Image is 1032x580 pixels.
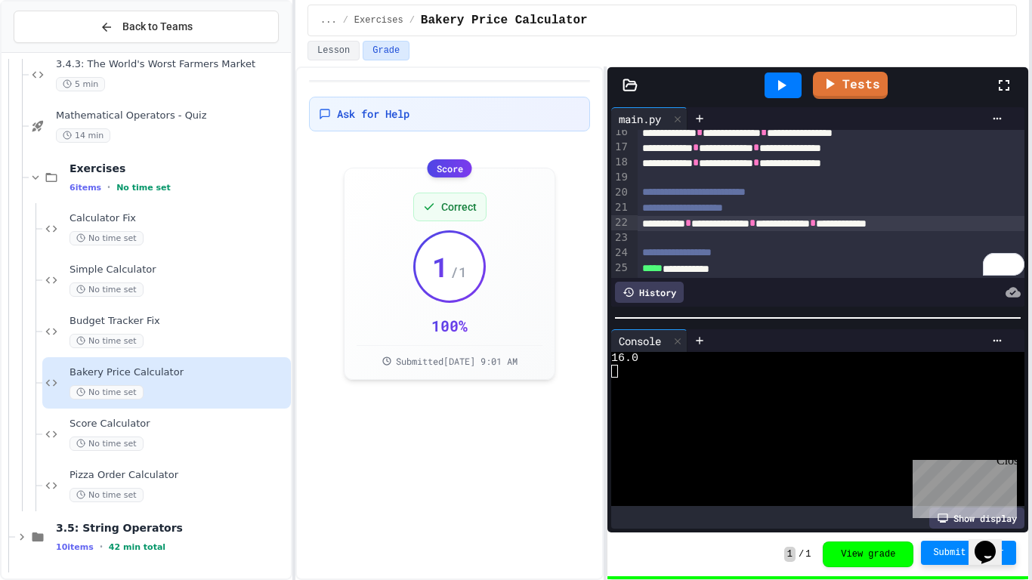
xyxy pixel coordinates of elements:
[421,11,588,29] span: Bakery Price Calculator
[805,548,811,560] span: 1
[56,128,110,143] span: 14 min
[56,77,105,91] span: 5 min
[70,488,144,502] span: No time set
[611,261,630,276] div: 25
[611,140,630,155] div: 17
[611,170,630,185] div: 19
[70,469,288,482] span: Pizza Order Calculator
[396,355,518,367] span: Submitted [DATE] 9:01 AM
[611,155,630,170] div: 18
[611,111,669,127] div: main.py
[611,200,630,215] div: 21
[799,548,804,560] span: /
[56,58,288,71] span: 3.4.3: The World's Worst Farmers Market
[813,72,888,99] a: Tests
[615,282,684,303] div: History
[107,181,110,193] span: •
[611,107,687,130] div: main.py
[450,261,467,282] span: / 1
[343,14,348,26] span: /
[56,542,94,552] span: 10 items
[432,251,449,282] span: 1
[320,14,337,26] span: ...
[307,41,360,60] button: Lesson
[611,333,669,349] div: Console
[56,110,288,122] span: Mathematical Operators - Quiz
[116,183,171,193] span: No time set
[6,6,104,96] div: Chat with us now!Close
[431,315,468,336] div: 100 %
[70,315,288,328] span: Budget Tracker Fix
[921,541,1016,565] button: Submit Answer
[14,11,279,43] button: Back to Teams
[907,454,1017,518] iframe: chat widget
[70,334,144,348] span: No time set
[337,106,409,122] span: Ask for Help
[611,185,630,200] div: 20
[611,245,630,261] div: 24
[363,41,409,60] button: Grade
[929,507,1024,529] div: Show display
[70,366,288,379] span: Bakery Price Calculator
[70,162,288,175] span: Exercises
[933,547,1004,559] span: Submit Answer
[70,264,288,276] span: Simple Calculator
[70,418,288,430] span: Score Calculator
[611,125,630,140] div: 16
[100,541,103,553] span: •
[354,14,403,26] span: Exercises
[611,329,687,352] div: Console
[428,159,472,177] div: Score
[122,19,193,35] span: Back to Teams
[441,199,477,214] span: Correct
[969,520,1017,565] iframe: chat widget
[611,215,630,230] div: 22
[611,352,638,365] span: 16.0
[784,547,796,562] span: 1
[70,385,144,400] span: No time set
[70,437,144,451] span: No time set
[823,541,913,567] button: View grade
[70,282,144,297] span: No time set
[70,212,288,225] span: Calculator Fix
[70,183,101,193] span: 6 items
[611,230,630,245] div: 23
[70,231,144,245] span: No time set
[56,521,288,535] span: 3.5: String Operators
[409,14,415,26] span: /
[109,542,165,552] span: 42 min total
